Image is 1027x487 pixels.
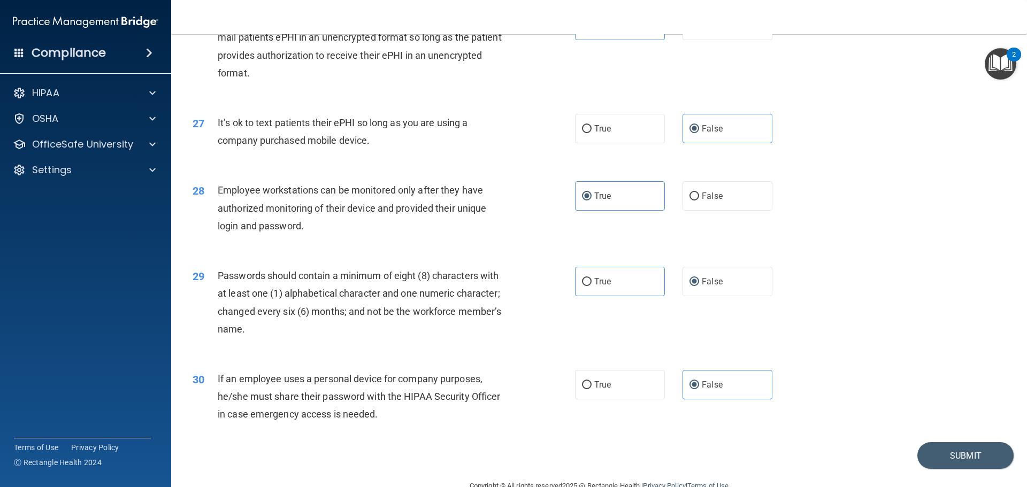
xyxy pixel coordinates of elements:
[32,87,59,99] p: HIPAA
[14,457,102,468] span: Ⓒ Rectangle Health 2024
[13,164,156,176] a: Settings
[582,381,592,389] input: True
[218,270,501,335] span: Passwords should contain a minimum of eight (8) characters with at least one (1) alphabetical cha...
[702,123,723,134] span: False
[13,112,156,125] a: OSHA
[582,125,592,133] input: True
[689,125,699,133] input: False
[702,380,723,390] span: False
[917,442,1014,469] button: Submit
[14,442,58,453] a: Terms of Use
[32,138,133,151] p: OfficeSafe University
[218,117,467,146] span: It’s ok to text patients their ePHI so long as you are using a company purchased mobile device.
[1012,55,1016,68] div: 2
[842,411,1014,454] iframe: Drift Widget Chat Controller
[689,278,699,286] input: False
[689,192,699,200] input: False
[13,138,156,151] a: OfficeSafe University
[594,276,611,287] span: True
[13,87,156,99] a: HIPAA
[13,11,158,33] img: PMB logo
[594,191,611,201] span: True
[193,373,204,386] span: 30
[32,45,106,60] h4: Compliance
[71,442,119,453] a: Privacy Policy
[218,184,486,231] span: Employee workstations can be monitored only after they have authorized monitoring of their device...
[32,112,59,125] p: OSHA
[218,373,500,420] span: If an employee uses a personal device for company purposes, he/she must share their password with...
[582,192,592,200] input: True
[594,123,611,134] span: True
[594,380,611,390] span: True
[689,381,699,389] input: False
[32,164,72,176] p: Settings
[193,184,204,197] span: 28
[582,278,592,286] input: True
[702,191,723,201] span: False
[702,276,723,287] span: False
[985,48,1016,80] button: Open Resource Center, 2 new notifications
[193,270,204,283] span: 29
[193,117,204,130] span: 27
[218,14,504,79] span: Even though regular email is not secure, practices are allowed to e-mail patients ePHI in an unen...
